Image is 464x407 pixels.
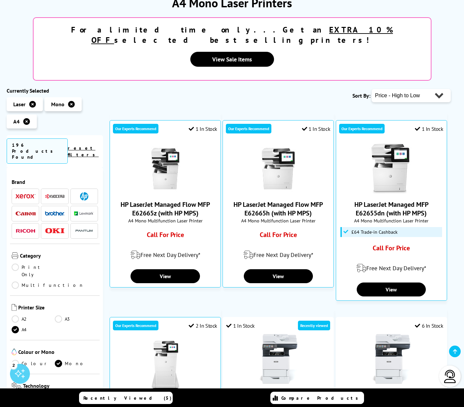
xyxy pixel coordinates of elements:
a: A4 [12,326,55,333]
span: Recently Viewed (5) [83,395,172,401]
a: Xerox VersaLink B625 [366,378,416,385]
img: Brother [45,211,65,216]
a: View Sale Items [190,52,274,67]
span: A4 Mono Multifunction Laser Printer [339,217,443,224]
a: Colour [12,360,55,367]
img: Category [12,252,18,259]
a: Lexmark [74,209,94,218]
a: View [244,269,313,283]
a: HP [74,192,94,201]
a: Multifunction [12,282,84,289]
img: Ricoh [16,229,36,233]
a: HP LaserJet Managed Flow MFP E62665h (with HP MPS) [253,188,303,195]
img: Xerox VersaLink B625 [366,334,416,384]
div: 1 In Stock [302,125,330,132]
a: HP LaserJet Managed MFP E62655dn (with HP MPS) [354,200,428,217]
a: reset filters [68,145,99,158]
img: OKI [45,228,65,234]
img: HP LaserJet Enterprise MFP M635fht [140,341,190,390]
a: Xerox VersaLink B625W [253,378,303,385]
a: Mono [55,360,98,367]
span: Mono [51,101,64,108]
a: HP LaserJet Managed MFP E62655dn (with HP MPS) [366,188,416,195]
span: Colour or Mono [18,349,98,357]
a: Recently Viewed (5) [79,392,173,404]
span: Technology [23,382,98,391]
img: user-headset-light.svg [443,370,457,383]
span: Printer Size [18,304,98,312]
a: HP LaserJet Managed Flow MFP E62665z (with HP MPS) [121,200,210,217]
a: Xerox [16,192,36,201]
img: Lexmark [74,211,94,215]
div: Recently viewed [298,321,330,330]
div: 1 In Stock [415,125,443,132]
span: £64 Trade-in Cashback [351,229,398,235]
a: Print Only [12,264,55,278]
div: Our Experts Recommend [339,124,385,133]
img: Xerox [16,194,36,199]
a: Compare Products [270,392,364,404]
span: A4 Mono Multifunction Laser Printer [226,217,330,224]
a: Brother [45,209,65,218]
img: Printer Size [12,304,17,311]
a: A3 [55,315,98,323]
strong: For a limited time only...Get an selected best selling printers! [71,25,393,45]
u: EXTRA 10% OFF [91,25,393,45]
span: A4 Mono Multifunction Laser Printer [113,217,217,224]
div: Call For Price [237,230,320,242]
img: Technology [12,382,21,390]
span: A4 [13,118,20,125]
div: modal_delivery [113,246,217,264]
img: HP LaserJet Managed Flow MFP E62665z (with HP MPS) [140,144,190,194]
div: 6 In Stock [415,322,443,329]
a: View [131,269,200,283]
div: 1 In Stock [189,125,217,132]
a: View [357,283,426,296]
span: Sort By: [352,92,370,99]
a: A2 [12,315,55,323]
img: Colour or Mono [12,349,17,355]
div: 2 In Stock [189,322,217,329]
div: modal_delivery [226,246,330,264]
a: HP LaserJet Enterprise MFP M635fht [140,385,190,392]
div: 2 [10,362,17,369]
div: 1 In Stock [226,322,255,329]
a: OKI [45,227,65,235]
a: Ricoh [16,227,36,235]
span: 196 Products Found [7,138,68,164]
div: Our Experts Recommend [113,321,158,330]
img: Pantum [74,227,94,235]
span: Laser [13,101,26,108]
span: Category [20,252,98,260]
img: HP [80,192,88,201]
div: Currently Selected [7,87,103,94]
img: Canon [16,211,36,216]
div: Call For Price [350,244,433,256]
div: Our Experts Recommend [226,124,271,133]
div: modal_delivery [339,259,443,278]
a: Canon [16,209,36,218]
a: HP LaserJet Managed Flow MFP E62665z (with HP MPS) [140,188,190,195]
img: HP LaserJet Managed Flow MFP E62665h (with HP MPS) [253,144,303,194]
img: Xerox VersaLink B625W [253,334,303,384]
span: Compare Products [281,395,362,401]
img: Kyocera [45,194,65,199]
span: Brand [12,179,98,185]
div: Call For Price [124,230,207,242]
a: HP LaserJet Managed Flow MFP E62665h (with HP MPS) [233,200,323,217]
div: Our Experts Recommend [113,124,158,133]
a: Kyocera [45,192,65,201]
img: HP LaserJet Managed MFP E62655dn (with HP MPS) [366,144,416,194]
